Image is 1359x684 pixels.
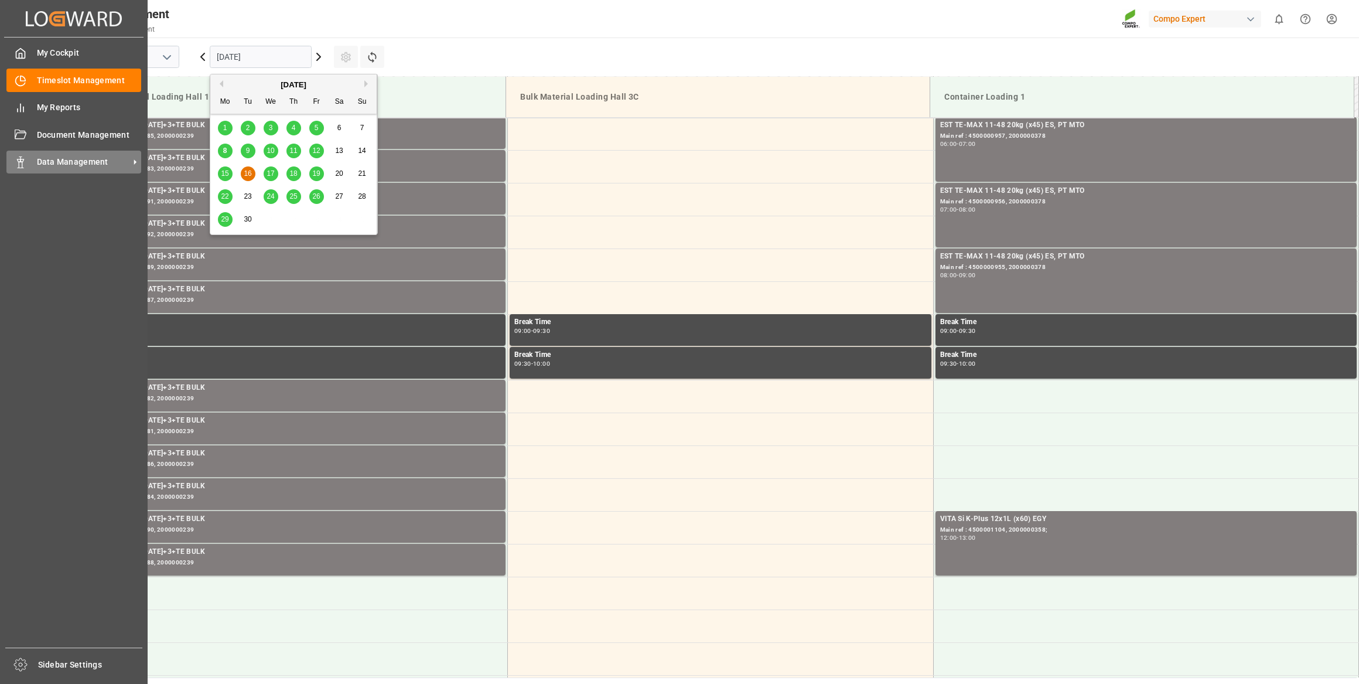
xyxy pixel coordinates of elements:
div: Choose Thursday, September 4th, 2025 [286,121,301,135]
span: 21 [358,169,366,178]
div: NTC PREMIUM [DATE]+3+TE BULK [88,546,501,558]
div: - [957,207,958,212]
div: - [957,141,958,147]
span: 28 [358,192,366,200]
span: 5 [315,124,319,132]
div: Choose Wednesday, September 10th, 2025 [264,144,278,158]
div: - [531,361,533,366]
div: NTC PREMIUM [DATE]+3+TE BULK [88,513,501,525]
div: Main ref : 4500000957, 2000000378 [940,131,1353,141]
div: 09:00 [514,328,531,334]
span: Data Management [37,156,129,168]
div: Main ref : 4500000282, 2000000239 [88,394,501,404]
div: 13:00 [959,535,976,540]
div: Choose Friday, September 5th, 2025 [309,121,324,135]
span: 23 [244,192,251,200]
span: 1 [223,124,227,132]
span: Sidebar Settings [38,659,143,671]
div: - [957,328,958,334]
div: Main ref : 4500000290, 2000000239 [88,525,501,535]
div: Bulk Material Loading Hall 3C [515,86,920,108]
div: Main ref : 4500000287, 2000000239 [88,295,501,305]
div: Choose Monday, September 15th, 2025 [218,166,233,181]
div: Choose Tuesday, September 30th, 2025 [241,212,255,227]
div: Choose Sunday, September 28th, 2025 [355,189,370,204]
div: Main ref : 4500001104, 2000000358; [940,525,1353,535]
span: 12 [312,147,320,155]
span: 4 [292,124,296,132]
div: Choose Wednesday, September 3rd, 2025 [264,121,278,135]
div: Choose Thursday, September 18th, 2025 [286,166,301,181]
div: Sa [332,95,347,110]
div: NTC PREMIUM [DATE]+3+TE BULK [88,382,501,394]
div: 09:00 [959,273,976,278]
div: - [957,361,958,366]
span: 15 [221,169,228,178]
div: Th [286,95,301,110]
div: Choose Monday, September 8th, 2025 [218,144,233,158]
div: Choose Monday, September 1st, 2025 [218,121,233,135]
div: Break Time [514,349,927,361]
div: EST TE-MAX 11-48 20kg (x45) ES, PT MTO [940,185,1353,197]
input: DD.MM.YYYY [210,46,312,68]
div: Mo [218,95,233,110]
button: open menu [158,48,175,66]
span: 16 [244,169,251,178]
div: Main ref : 4500000289, 2000000239 [88,263,501,273]
span: 13 [335,147,343,155]
span: 29 [221,215,228,223]
div: EST TE-MAX 11-48 20kg (x45) ES, PT MTO [940,120,1353,131]
span: 2 [246,124,250,132]
div: Choose Monday, September 29th, 2025 [218,212,233,227]
div: - [957,273,958,278]
span: 9 [246,147,250,155]
span: 20 [335,169,343,178]
div: 09:30 [514,361,531,366]
div: Choose Sunday, September 7th, 2025 [355,121,370,135]
div: - [531,328,533,334]
div: Choose Sunday, September 14th, 2025 [355,144,370,158]
span: 26 [312,192,320,200]
div: Choose Saturday, September 20th, 2025 [332,166,347,181]
div: Tu [241,95,255,110]
button: Help Center [1292,6,1319,32]
div: Main ref : 4500000956, 2000000378 [940,197,1353,207]
div: 10:00 [533,361,550,366]
div: Choose Tuesday, September 2nd, 2025 [241,121,255,135]
div: Main ref : 4500000284, 2000000239 [88,492,501,502]
div: Choose Thursday, September 25th, 2025 [286,189,301,204]
div: 12:00 [940,535,957,540]
div: - [957,535,958,540]
span: 7 [360,124,364,132]
span: 6 [337,124,342,132]
div: Main ref : 4500000288, 2000000239 [88,558,501,568]
span: Document Management [37,129,142,141]
div: Compo Expert [1149,11,1261,28]
div: VITA Si K-Plus 12x1L (x60) EGY [940,513,1353,525]
span: 25 [289,192,297,200]
span: 30 [244,215,251,223]
div: NTC PREMIUM [DATE]+3+TE BULK [88,415,501,427]
a: My Cockpit [6,42,141,64]
div: Choose Thursday, September 11th, 2025 [286,144,301,158]
div: Choose Sunday, September 21st, 2025 [355,166,370,181]
div: EST TE-MAX 11-48 20kg (x45) ES, PT MTO [940,251,1353,263]
div: Choose Friday, September 26th, 2025 [309,189,324,204]
a: Timeslot Management [6,69,141,91]
span: Timeslot Management [37,74,142,87]
span: My Cockpit [37,47,142,59]
span: 22 [221,192,228,200]
div: Choose Tuesday, September 16th, 2025 [241,166,255,181]
div: 09:30 [940,361,957,366]
div: Break Time [88,317,501,328]
div: 07:00 [940,207,957,212]
div: 10:00 [959,361,976,366]
div: Break Time [940,349,1353,361]
div: 08:00 [959,207,976,212]
div: NTC PREMIUM [DATE]+3+TE BULK [88,251,501,263]
div: [DATE] [210,79,377,91]
div: Choose Friday, September 12th, 2025 [309,144,324,158]
div: Su [355,95,370,110]
div: Fr [309,95,324,110]
div: Main ref : 4500000955, 2000000378 [940,263,1353,273]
